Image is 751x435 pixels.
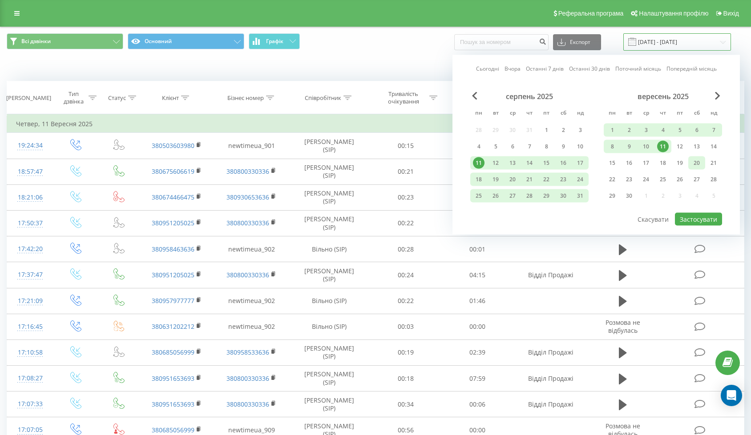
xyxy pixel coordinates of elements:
div: 6 [691,124,703,136]
span: Всі дзвінки [21,38,51,45]
td: Четвер, 11 Вересня 2025 [7,115,744,133]
div: 13 [691,141,703,152]
td: 00:28 [370,236,442,262]
div: нд 28 вер 2025 р. [705,173,722,186]
td: 07:59 [442,366,514,391]
div: серпень 2025 [470,92,589,101]
div: 17:50:37 [16,215,44,232]
a: 380800330336 [226,219,269,227]
div: 1 [606,124,618,136]
div: 30 [623,190,635,202]
div: 4 [657,124,669,136]
div: пн 25 серп 2025 р. [470,189,487,203]
div: 13 [507,157,518,169]
a: Попередній місяць [666,64,717,73]
td: 02:39 [442,339,514,365]
div: Тривалість очікування [380,90,427,105]
div: 17:08:27 [16,370,44,387]
div: Тип дзвінка [61,90,87,105]
td: 00:22 [370,210,442,236]
div: ср 10 вер 2025 р. [638,140,654,153]
div: ср 20 серп 2025 р. [504,173,521,186]
abbr: неділя [707,107,720,120]
div: 12 [490,157,501,169]
div: 29 [541,190,552,202]
td: 00:24 [370,262,442,288]
div: 18 [657,157,669,169]
div: пн 22 вер 2025 р. [604,173,621,186]
div: 15 [606,157,618,169]
div: 25 [473,190,485,202]
div: 27 [691,174,703,185]
button: Скасувати [633,213,674,226]
td: 00:23 [370,184,442,210]
div: 16 [557,157,569,169]
td: [PERSON_NAME] (SIP) [289,262,370,288]
span: Вихід [723,10,739,17]
div: 19:24:34 [16,137,44,154]
div: 22 [541,174,552,185]
div: 17:21:09 [16,292,44,310]
a: 380800330336 [226,374,269,383]
div: чт 14 серп 2025 р. [521,156,538,170]
div: пт 15 серп 2025 р. [538,156,555,170]
div: пн 1 вер 2025 р. [604,124,621,137]
div: 9 [557,141,569,152]
td: 00:00 [442,314,514,339]
div: вт 30 вер 2025 р. [621,189,638,203]
div: 24 [574,174,586,185]
abbr: субота [690,107,703,120]
div: 21 [524,174,535,185]
div: нд 24 серп 2025 р. [572,173,589,186]
button: Графік [249,33,300,49]
div: вт 16 вер 2025 р. [621,156,638,170]
a: 380951653693 [152,374,194,383]
div: 18:21:06 [16,189,44,206]
div: 20 [691,157,703,169]
div: 29 [606,190,618,202]
td: [PERSON_NAME] (SIP) [289,366,370,391]
td: [PERSON_NAME] (SIP) [289,391,370,417]
div: чт 7 серп 2025 р. [521,140,538,153]
div: 2 [623,124,635,136]
a: Поточний місяць [615,64,661,73]
div: Open Intercom Messenger [721,385,742,406]
abbr: четвер [656,107,670,120]
div: Статус [108,94,126,102]
td: Відділ Продажі [513,339,588,365]
div: пт 8 серп 2025 р. [538,140,555,153]
div: вт 5 серп 2025 р. [487,140,504,153]
td: Вільно (SIP) [289,236,370,262]
div: 1 [541,124,552,136]
div: 2 [557,124,569,136]
div: ср 6 серп 2025 р. [504,140,521,153]
div: пт 26 вер 2025 р. [671,173,688,186]
td: Відділ Продажі [513,391,588,417]
div: сб 9 серп 2025 р. [555,140,572,153]
div: Клієнт [162,94,179,102]
a: 380685056999 [152,426,194,434]
span: Next Month [715,92,720,100]
abbr: субота [557,107,570,120]
td: [PERSON_NAME] (SIP) [289,210,370,236]
div: пт 12 вер 2025 р. [671,140,688,153]
div: 5 [674,124,686,136]
div: 18 [473,174,485,185]
div: сб 13 вер 2025 р. [688,140,705,153]
button: Всі дзвінки [7,33,123,49]
a: 380951205025 [152,219,194,227]
a: 380930653636 [226,193,269,201]
abbr: четвер [523,107,536,120]
abbr: понеділок [606,107,619,120]
div: пн 11 серп 2025 р. [470,156,487,170]
div: 8 [606,141,618,152]
td: 00:22 [370,288,442,314]
a: Сьогодні [476,64,499,73]
div: 14 [708,141,719,152]
td: [PERSON_NAME] (SIP) [289,133,370,159]
div: нд 31 серп 2025 р. [572,189,589,203]
button: Експорт [553,34,601,50]
div: нд 21 вер 2025 р. [705,156,722,170]
div: 10 [574,141,586,152]
div: 19 [674,157,686,169]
